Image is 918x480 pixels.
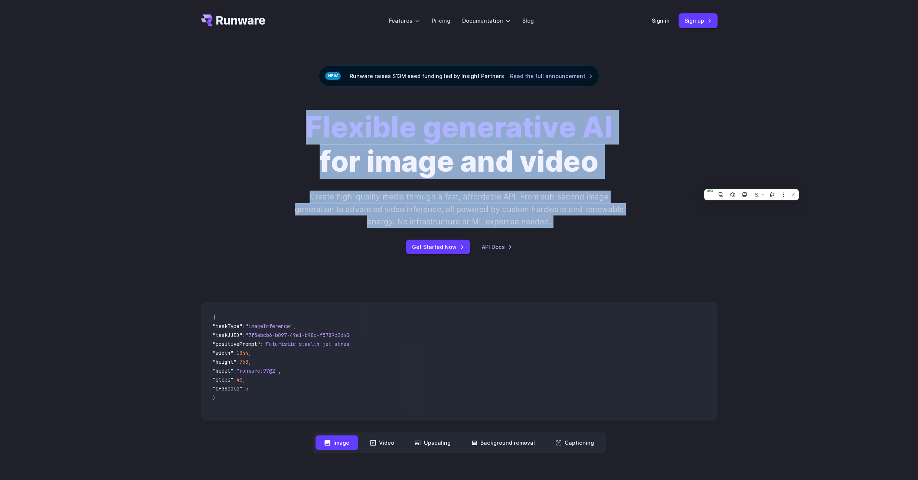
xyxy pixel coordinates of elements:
button: Captioning [547,435,603,450]
button: Upscaling [406,435,460,450]
a: Get Started Now [406,240,470,254]
span: , [278,367,281,374]
label: Features [389,16,420,25]
button: Background removal [463,435,544,450]
span: , [248,350,251,356]
button: Video [361,435,403,450]
a: Pricing [432,16,450,25]
span: "Futuristic stealth jet streaking through a neon-lit cityscape with glowing purple exhaust" [263,341,533,347]
label: Documentation [462,16,510,25]
span: : [233,367,236,374]
span: , [242,376,245,383]
span: "model" [213,367,233,374]
span: { [213,314,216,321]
span: 1344 [236,350,248,356]
span: 5 [245,385,248,392]
span: "CFGScale" [213,385,242,392]
span: "positivePrompt" [213,341,260,347]
span: "7f3ebcb6-b897-49e1-b98c-f5789d2d40d7" [245,332,358,338]
strong: Flexible generative AI [306,110,612,145]
p: Create high-quality media through a fast, affordable API. From sub-second image generation to adv... [294,191,624,228]
span: : [242,332,245,338]
a: Go to / [201,14,265,26]
span: 768 [239,359,248,365]
span: "taskUUID" [213,332,242,338]
span: "runware:97@2" [236,367,278,374]
span: : [236,359,239,365]
span: "taskType" [213,323,242,330]
span: : [233,350,236,356]
a: Sign up [679,13,718,28]
span: } [213,394,216,401]
span: : [242,323,245,330]
div: Runware raises $13M seed funding led by Insight Partners [319,65,599,87]
span: : [233,376,236,383]
a: Blog [522,16,534,25]
span: "height" [213,359,236,365]
a: Sign in [652,16,670,25]
span: , [293,323,296,330]
span: , [248,359,251,365]
span: : [260,341,263,347]
span: "width" [213,350,233,356]
span: "imageInference" [245,323,293,330]
a: API Docs [482,243,512,251]
a: Read the full announcement [510,72,593,80]
button: Image [316,435,358,450]
span: 40 [236,376,242,383]
h1: for image and video [306,110,612,179]
span: "steps" [213,376,233,383]
span: : [242,385,245,392]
